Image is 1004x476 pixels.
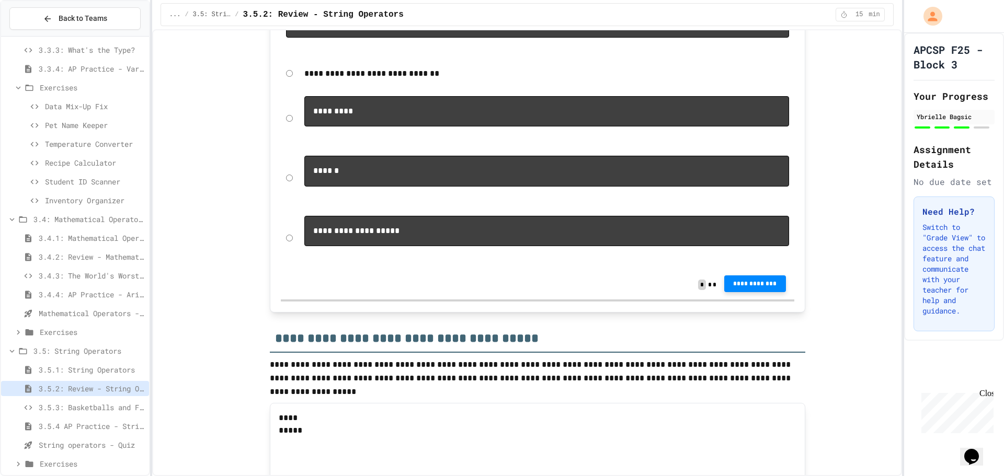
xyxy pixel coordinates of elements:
[922,222,986,316] p: Switch to "Grade View" to access the chat feature and communicate with your teacher for help and ...
[922,205,986,218] h3: Need Help?
[40,82,145,93] span: Exercises
[39,233,145,243] span: 3.4.1: Mathematical Operators
[59,13,107,24] span: Back to Teams
[39,63,145,74] span: 3.3.4: AP Practice - Variables
[917,112,991,121] div: Ybrielle Bagsic
[39,364,145,375] span: 3.5.1: String Operators
[45,101,145,112] span: Data Mix-Up Fix
[33,214,145,225] span: 3.4: Mathematical Operators
[869,10,880,19] span: min
[960,434,994,466] iframe: chat widget
[45,195,145,206] span: Inventory Organizer
[9,7,141,30] button: Back to Teams
[39,289,145,300] span: 3.4.4: AP Practice - Arithmetic Operators
[914,176,995,188] div: No due date set
[914,142,995,171] h2: Assignment Details
[40,327,145,338] span: Exercises
[45,157,145,168] span: Recipe Calculator
[914,89,995,103] h2: Your Progress
[914,42,995,72] h1: APCSP F25 - Block 3
[39,44,145,55] span: 3.3.3: What's the Type?
[912,4,945,28] div: My Account
[39,439,145,450] span: String operators - Quiz
[39,251,145,262] span: 3.4.2: Review - Mathematical Operators
[39,421,145,432] span: 3.5.4 AP Practice - String Manipulation
[193,10,231,19] span: 3.5: String Operators
[185,10,188,19] span: /
[45,120,145,131] span: Pet Name Keeper
[243,8,404,21] span: 3.5.2: Review - String Operators
[39,308,145,319] span: Mathematical Operators - Quiz
[235,10,238,19] span: /
[4,4,72,66] div: Chat with us now!Close
[39,402,145,413] span: 3.5.3: Basketballs and Footballs
[39,383,145,394] span: 3.5.2: Review - String Operators
[39,270,145,281] span: 3.4.3: The World's Worst Farmers Market
[40,458,145,469] span: Exercises
[917,389,994,433] iframe: chat widget
[45,176,145,187] span: Student ID Scanner
[45,138,145,149] span: Temperature Converter
[851,10,868,19] span: 15
[169,10,181,19] span: ...
[33,345,145,356] span: 3.5: String Operators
